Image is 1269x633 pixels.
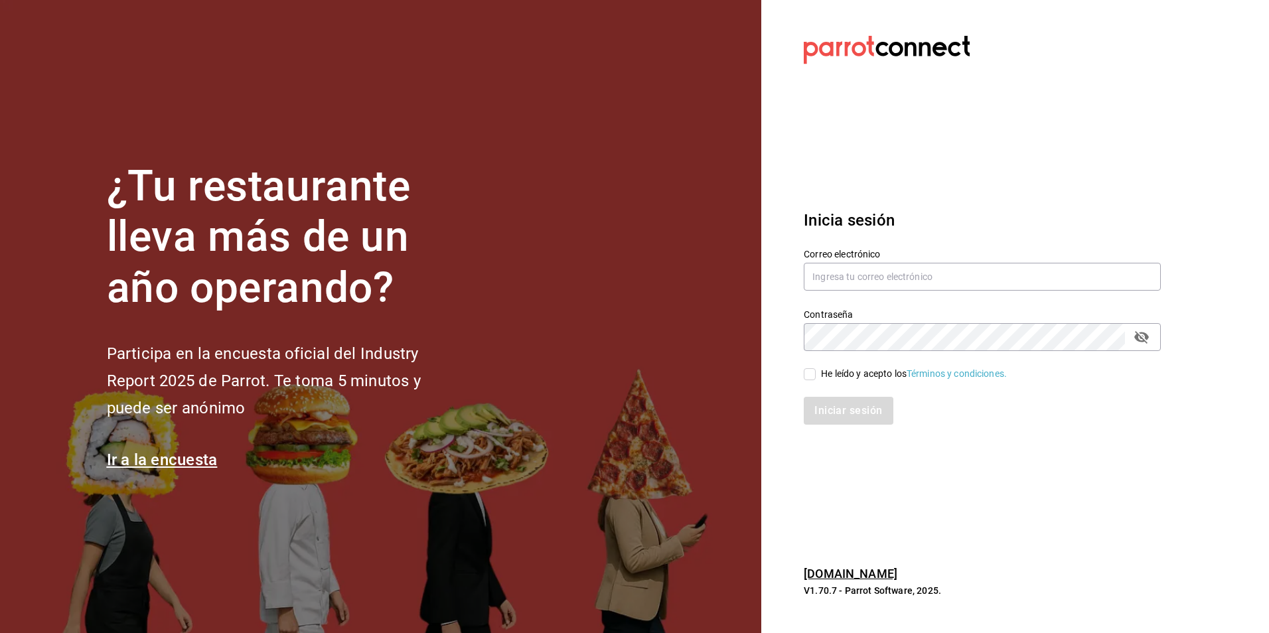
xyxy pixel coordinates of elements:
a: Términos y condiciones. [907,368,1007,379]
div: He leído y acepto los [821,367,1007,381]
p: V1.70.7 - Parrot Software, 2025. [804,584,1161,597]
label: Contraseña [804,309,1161,318]
button: passwordField [1130,326,1153,348]
a: [DOMAIN_NAME] [804,567,897,581]
a: Ir a la encuesta [107,451,218,469]
h3: Inicia sesión [804,208,1161,232]
label: Correo electrónico [804,249,1161,258]
h2: Participa en la encuesta oficial del Industry Report 2025 de Parrot. Te toma 5 minutos y puede se... [107,340,465,421]
h1: ¿Tu restaurante lleva más de un año operando? [107,161,465,314]
input: Ingresa tu correo electrónico [804,263,1161,291]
